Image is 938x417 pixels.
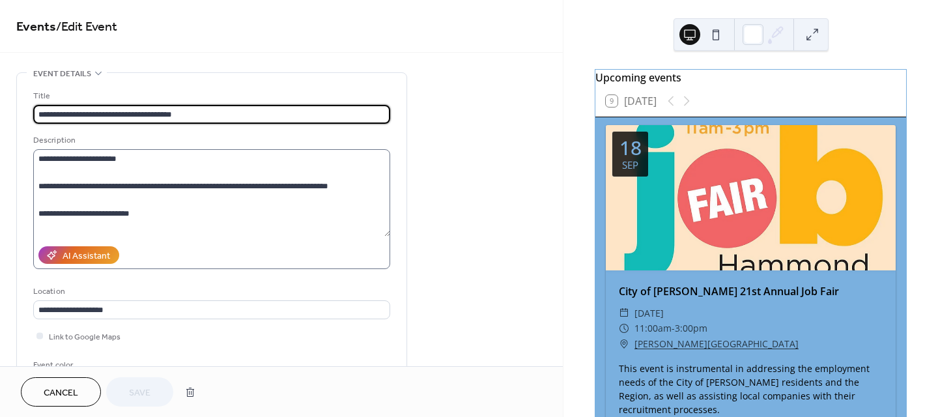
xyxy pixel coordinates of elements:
[619,138,642,158] div: 18
[619,321,629,336] div: ​
[21,377,101,407] button: Cancel
[33,358,131,372] div: Event color
[606,283,896,299] div: City of [PERSON_NAME] 21st Annual Job Fair
[619,336,629,352] div: ​
[49,330,121,344] span: Link to Google Maps
[33,89,388,103] div: Title
[33,285,388,298] div: Location
[634,321,672,336] span: 11:00am
[56,14,117,40] span: / Edit Event
[619,306,629,321] div: ​
[44,386,78,400] span: Cancel
[634,306,664,321] span: [DATE]
[595,70,906,85] div: Upcoming events
[38,246,119,264] button: AI Assistant
[675,321,707,336] span: 3:00pm
[672,321,675,336] span: -
[33,134,388,147] div: Description
[16,14,56,40] a: Events
[634,336,799,352] a: [PERSON_NAME][GEOGRAPHIC_DATA]
[63,250,110,263] div: AI Assistant
[33,67,91,81] span: Event details
[622,160,638,170] div: Sep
